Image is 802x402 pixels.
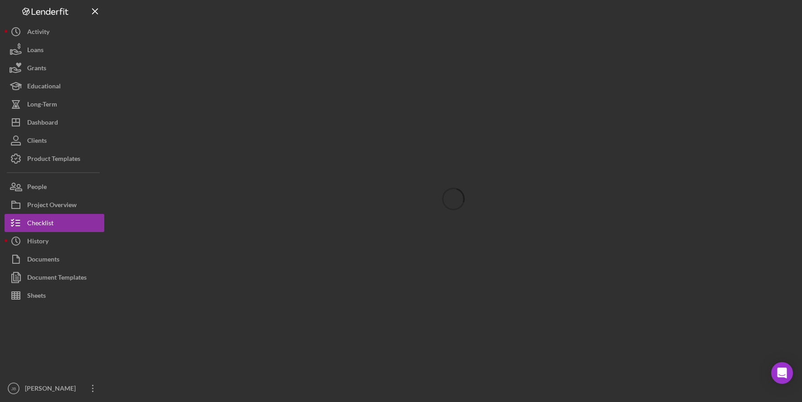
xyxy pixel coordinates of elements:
div: Checklist [27,214,53,234]
button: Activity [5,23,104,41]
button: History [5,232,104,250]
button: Clients [5,131,104,150]
div: Loans [27,41,44,61]
div: Project Overview [27,196,77,216]
button: Long-Term [5,95,104,113]
div: Educational [27,77,61,97]
button: Dashboard [5,113,104,131]
button: Documents [5,250,104,268]
button: Product Templates [5,150,104,168]
div: Document Templates [27,268,87,289]
button: Educational [5,77,104,95]
button: Checklist [5,214,104,232]
div: Activity [27,23,49,43]
button: Loans [5,41,104,59]
div: [PERSON_NAME] [23,379,82,400]
div: Dashboard [27,113,58,134]
button: People [5,178,104,196]
div: Product Templates [27,150,80,170]
div: Open Intercom Messenger [771,362,793,384]
div: Documents [27,250,59,271]
text: JB [11,386,16,391]
div: Clients [27,131,47,152]
button: JB[PERSON_NAME] [5,379,104,397]
button: Document Templates [5,268,104,286]
button: Project Overview [5,196,104,214]
div: Grants [27,59,46,79]
button: Grants [5,59,104,77]
div: Sheets [27,286,46,307]
button: Sheets [5,286,104,305]
div: People [27,178,47,198]
div: Long-Term [27,95,57,116]
div: History [27,232,49,252]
